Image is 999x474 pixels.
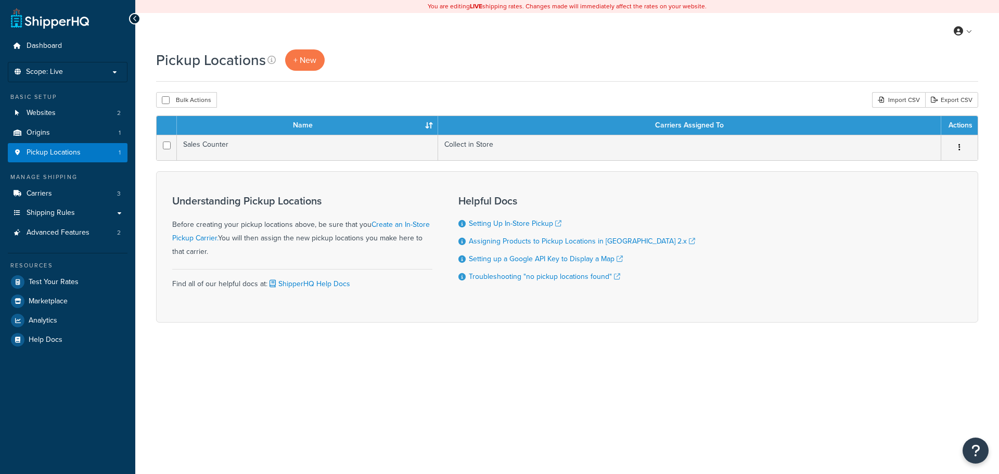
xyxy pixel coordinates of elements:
[8,273,127,291] a: Test Your Rates
[27,42,62,50] span: Dashboard
[963,438,989,464] button: Open Resource Center
[941,116,978,135] th: Actions
[8,93,127,101] div: Basic Setup
[469,218,561,229] a: Setting Up In-Store Pickup
[438,116,941,135] th: Carriers Assigned To
[29,316,57,325] span: Analytics
[285,49,325,71] a: + New
[117,189,121,198] span: 3
[469,253,623,264] a: Setting up a Google API Key to Display a Map
[29,336,62,344] span: Help Docs
[27,109,56,118] span: Websites
[872,92,925,108] div: Import CSV
[26,68,63,76] span: Scope: Live
[172,195,432,259] div: Before creating your pickup locations above, be sure that you You will then assign the new pickup...
[8,203,127,223] a: Shipping Rules
[293,54,316,66] span: + New
[156,92,217,108] button: Bulk Actions
[8,330,127,349] a: Help Docs
[458,195,695,207] h3: Helpful Docs
[8,173,127,182] div: Manage Shipping
[8,292,127,311] a: Marketplace
[8,104,127,123] li: Websites
[8,223,127,242] a: Advanced Features 2
[8,123,127,143] li: Origins
[27,209,75,217] span: Shipping Rules
[27,129,50,137] span: Origins
[172,195,432,207] h3: Understanding Pickup Locations
[29,297,68,306] span: Marketplace
[469,236,695,247] a: Assigning Products to Pickup Locations in [GEOGRAPHIC_DATA] 2.x
[27,148,81,157] span: Pickup Locations
[172,269,432,291] div: Find all of our helpful docs at:
[8,311,127,330] a: Analytics
[29,278,79,287] span: Test Your Rates
[438,135,941,160] td: Collect in Store
[469,271,620,282] a: Troubleshooting "no pickup locations found"
[8,143,127,162] li: Pickup Locations
[8,184,127,203] li: Carriers
[119,129,121,137] span: 1
[8,36,127,56] a: Dashboard
[267,278,350,289] a: ShipperHQ Help Docs
[925,92,978,108] a: Export CSV
[8,261,127,270] div: Resources
[117,109,121,118] span: 2
[177,116,438,135] th: Name : activate to sort column ascending
[8,184,127,203] a: Carriers 3
[117,228,121,237] span: 2
[156,50,266,70] h1: Pickup Locations
[8,143,127,162] a: Pickup Locations 1
[8,223,127,242] li: Advanced Features
[177,135,438,160] td: Sales Counter
[8,123,127,143] a: Origins 1
[27,189,52,198] span: Carriers
[8,104,127,123] a: Websites 2
[27,228,89,237] span: Advanced Features
[11,8,89,29] a: ShipperHQ Home
[119,148,121,157] span: 1
[470,2,482,11] b: LIVE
